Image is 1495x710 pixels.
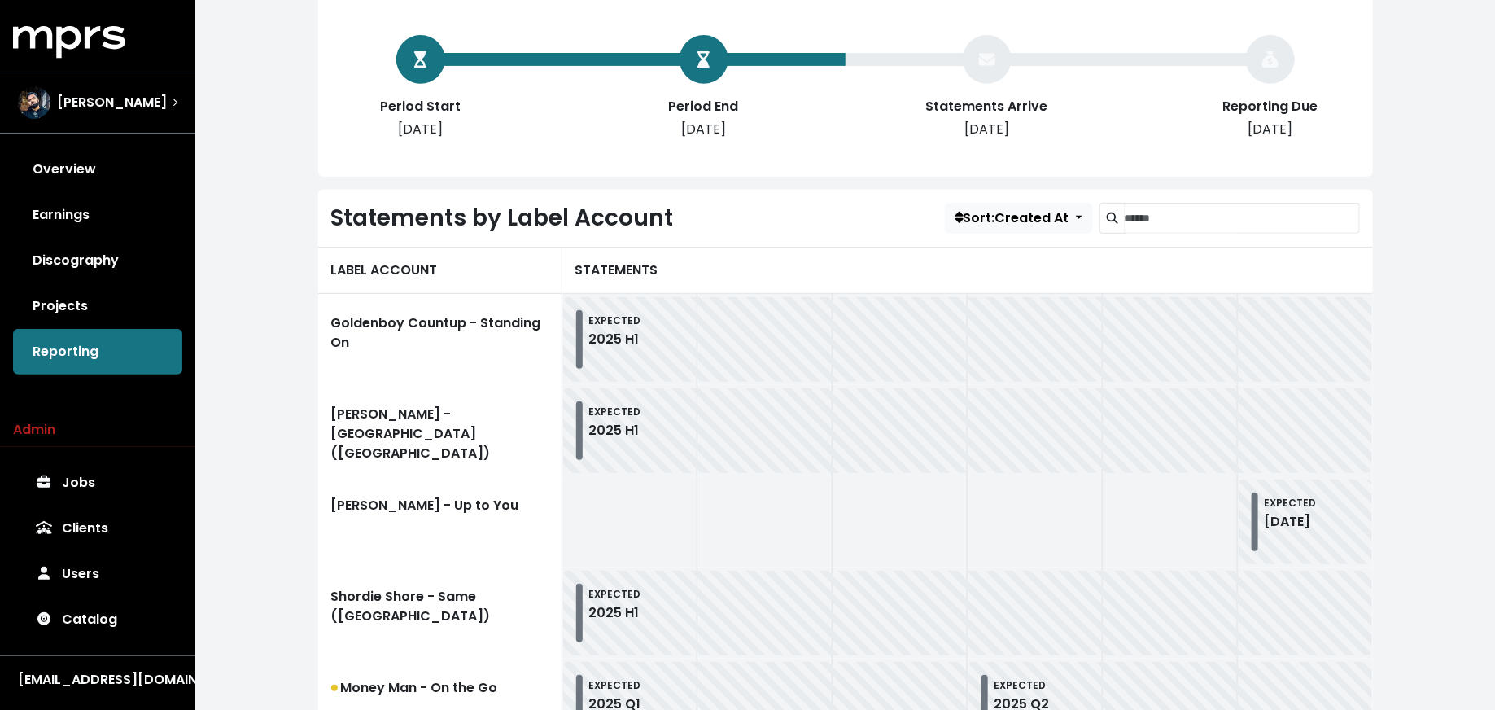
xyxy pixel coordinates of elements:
[318,247,562,294] div: LABEL ACCOUNT
[13,669,182,690] button: [EMAIL_ADDRESS][DOMAIN_NAME]
[1125,203,1360,234] input: Search label accounts
[945,203,1093,234] button: Sort:Created At
[318,568,562,659] a: Shordie Shore - Same ([GEOGRAPHIC_DATA])
[13,32,125,50] a: mprs logo
[331,204,674,232] h2: Statements by Label Account
[318,385,562,476] a: [PERSON_NAME] - [GEOGRAPHIC_DATA] ([GEOGRAPHIC_DATA])
[589,603,641,623] div: 2025 H1
[639,120,769,139] div: [DATE]
[13,551,182,597] a: Users
[922,97,1052,116] div: Statements Arrive
[57,93,167,112] span: [PERSON_NAME]
[18,86,50,119] img: The selected account / producer
[589,678,641,692] small: EXPECTED
[13,460,182,506] a: Jobs
[1205,120,1335,139] div: [DATE]
[1205,97,1335,116] div: Reporting Due
[639,97,769,116] div: Period End
[18,670,177,690] div: [EMAIL_ADDRESS][DOMAIN_NAME]
[589,421,641,440] div: 2025 H1
[589,330,641,349] div: 2025 H1
[955,208,1069,227] span: Sort: Created At
[356,120,486,139] div: [DATE]
[13,506,182,551] a: Clients
[13,147,182,192] a: Overview
[589,587,641,601] small: EXPECTED
[589,313,641,327] small: EXPECTED
[318,294,562,385] a: Goldenboy Countup - Standing On
[562,247,1373,294] div: STATEMENTS
[13,192,182,238] a: Earnings
[13,283,182,329] a: Projects
[13,238,182,283] a: Discography
[13,597,182,642] a: Catalog
[1265,496,1317,510] small: EXPECTED
[922,120,1052,139] div: [DATE]
[356,97,486,116] div: Period Start
[1265,512,1317,532] div: [DATE]
[994,678,1047,692] small: EXPECTED
[318,476,562,568] a: [PERSON_NAME] - Up to You
[589,405,641,419] small: EXPECTED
